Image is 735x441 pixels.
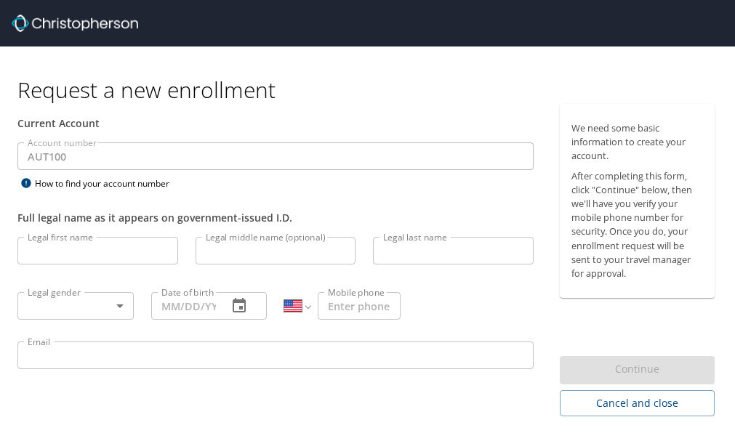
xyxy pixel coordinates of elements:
[12,15,138,32] img: cbt logo
[151,292,217,320] input: MM/DD/YYYY
[571,395,703,413] span: Cancel and close
[571,169,703,281] p: After completing this form, click "Continue" below, then we'll have you verify your mobile phone ...
[17,174,199,193] div: How to find your account number
[17,292,134,320] div: ​
[17,116,534,131] div: Current Account
[318,292,401,320] input: Enter phone number
[560,390,715,417] button: Cancel and close
[17,210,534,225] div: Full legal name as it appears on government-issued I.D.
[571,121,703,163] p: We need some basic information to create your account.
[17,76,726,104] h1: Request a new enrollment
